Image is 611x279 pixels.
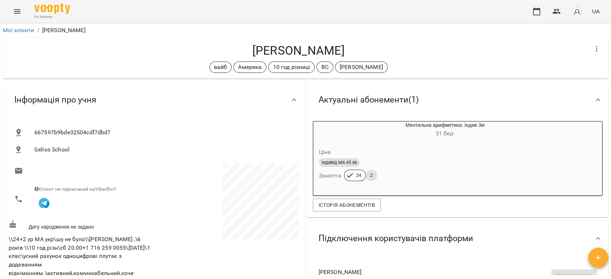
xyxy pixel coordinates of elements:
div: Актуальні абонементи(1) [307,81,608,118]
div: вайб [209,61,232,73]
img: Telegram [39,198,49,209]
img: avatar_s.png [572,6,582,16]
div: 10 год різниці [268,61,315,73]
button: Історія абонементів [313,199,381,211]
button: UA [589,5,602,18]
span: Актуальні абонементи ( 1 ) [319,94,419,105]
p: 10 год різниці [273,63,310,71]
li: / [37,26,39,35]
button: Menu [9,3,26,20]
div: Підключення користувачів платформи [307,220,608,257]
button: Ментальна арифметика: Індив 3м31 бер- Цінаіндивід МА 45 хвЗаняття242 [313,121,543,190]
p: вайб [214,63,227,71]
h4: [PERSON_NAME] [9,43,588,58]
h6: Ціна [319,147,331,157]
button: Клієнт підписаний на VooptyBot [34,193,54,212]
span: Історія абонементів [319,201,375,209]
span: UA [592,8,600,15]
div: Дату народження не задано [7,219,154,232]
div: [PERSON_NAME] [335,61,388,73]
a: Мої клієнти [3,27,34,34]
p: [PERSON_NAME] [340,63,383,71]
span: Інформація про учня [14,94,96,105]
span: індивід МА 45 хв [319,159,360,166]
div: Ментальна арифметика: Індив 3м [348,121,543,139]
img: Voopty Logo [34,4,70,14]
span: 31 бер - [436,130,455,137]
span: [PERSON_NAME] [319,268,586,276]
span: 24 [352,172,365,179]
p: Америка [238,63,262,71]
nav: breadcrumb [3,26,608,35]
p: [PERSON_NAME] [42,26,86,35]
h6: Заняття [319,171,341,181]
div: ВС [316,61,333,73]
div: Ментальна арифметика: Індив 3м [313,121,348,139]
span: 2 [366,172,377,179]
span: For Business [34,15,70,19]
p: ВС [321,63,328,71]
span: Клієнт не підписаний на ViberBot! [34,186,116,192]
span: Gelios School [34,145,293,154]
span: 667597b9bde32504cdf7dbd7 [34,128,293,137]
div: Америка [233,61,266,73]
span: Підключення користувачів платформи [319,233,473,244]
div: Інформація про учня [3,81,304,118]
